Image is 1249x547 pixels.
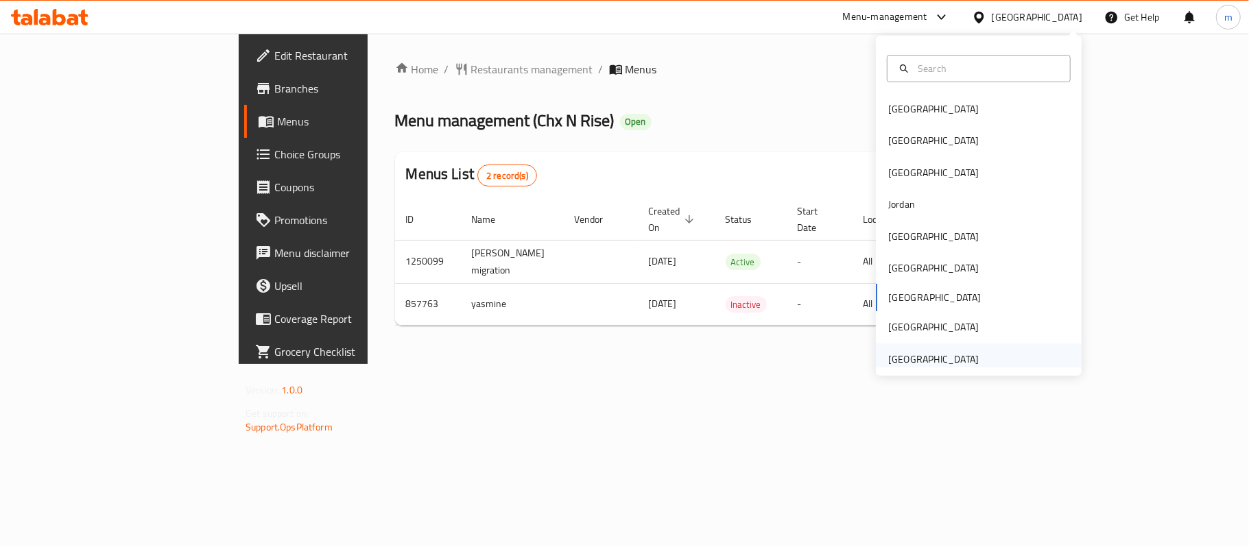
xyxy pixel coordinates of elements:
div: Menu-management [843,9,927,25]
a: Coupons [244,171,447,204]
span: Edit Restaurant [274,47,436,64]
div: [GEOGRAPHIC_DATA] [888,260,979,276]
input: Search [912,61,1062,76]
span: Choice Groups [274,146,436,162]
td: All [853,283,923,325]
span: Restaurants management [471,61,593,77]
span: Promotions [274,212,436,228]
a: Menu disclaimer [244,236,447,269]
div: [GEOGRAPHIC_DATA] [888,229,979,244]
span: Inactive [726,297,767,313]
div: [GEOGRAPHIC_DATA] [992,10,1082,25]
a: Choice Groups [244,138,447,171]
span: Coupons [274,179,436,195]
span: Grocery Checklist [274,343,436,360]
span: Branches [274,80,436,97]
li: / [599,61,604,77]
div: [GEOGRAPHIC_DATA] [888,352,979,367]
td: - [787,240,853,283]
a: Grocery Checklist [244,335,447,368]
a: Branches [244,72,447,105]
a: Coverage Report [244,302,447,335]
span: Active [726,254,761,270]
span: Vendor [575,211,621,228]
span: [DATE] [649,295,677,313]
span: Open [620,116,652,127]
a: Edit Restaurant [244,39,447,72]
div: Jordan [888,197,915,212]
span: m [1224,10,1233,25]
div: Total records count [477,165,537,186]
a: Menus [244,105,447,138]
div: Inactive [726,296,767,313]
div: [GEOGRAPHIC_DATA] [888,319,979,335]
a: Restaurants management [455,61,593,77]
span: Menus [626,61,657,77]
span: 1.0.0 [281,381,302,399]
span: Get support on: [246,404,309,422]
span: 2 record(s) [478,169,536,182]
span: Locale [864,211,907,228]
nav: breadcrumb [395,61,983,77]
span: Version: [246,381,279,399]
td: - [787,283,853,325]
span: Menu management ( Chx N Rise ) [395,105,615,136]
span: Status [726,211,770,228]
div: [GEOGRAPHIC_DATA] [888,133,979,148]
a: Upsell [244,269,447,302]
td: All [853,240,923,283]
table: enhanced table [395,199,1077,326]
span: Upsell [274,278,436,294]
span: Menus [277,113,436,130]
h2: Menus List [406,164,537,186]
span: Name [472,211,514,228]
span: Coverage Report [274,311,436,327]
div: [GEOGRAPHIC_DATA] [888,101,979,117]
span: [DATE] [649,252,677,270]
span: Menu disclaimer [274,245,436,261]
a: Promotions [244,204,447,236]
td: [PERSON_NAME] migration [461,240,564,283]
div: [GEOGRAPHIC_DATA] [888,165,979,180]
span: Created On [649,203,698,236]
a: Support.OpsPlatform [246,418,333,436]
span: ID [406,211,432,228]
td: yasmine [461,283,564,325]
div: Active [726,254,761,270]
span: Start Date [798,203,836,236]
